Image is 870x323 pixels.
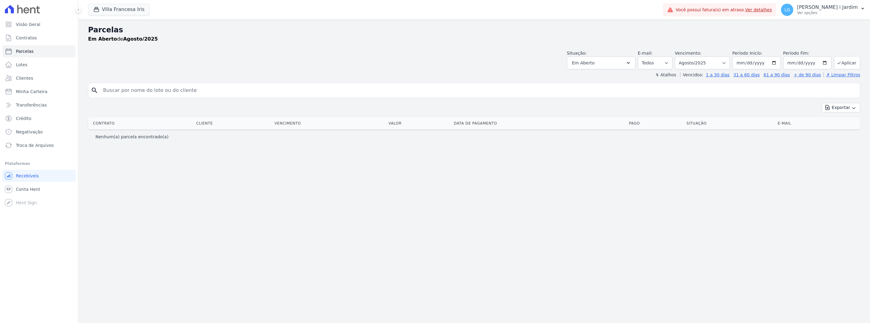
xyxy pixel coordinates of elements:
[16,102,47,108] span: Transferências
[2,32,76,44] a: Contratos
[797,4,858,10] p: [PERSON_NAME] i Jardim
[567,51,587,56] label: Situação:
[5,160,73,167] div: Plataformas
[88,35,158,43] p: de
[638,51,653,56] label: E-mail:
[16,173,39,179] span: Recebíveis
[2,85,76,98] a: Minha Carteira
[16,48,34,54] span: Parcelas
[88,36,117,42] strong: Em Aberto
[680,72,703,77] label: Vencidos:
[16,115,32,122] span: Crédito
[88,24,860,35] h2: Parcelas
[733,72,760,77] a: 31 a 60 dias
[2,72,76,84] a: Clientes
[822,103,860,112] button: Exportar
[572,59,595,67] span: Em Aberto
[99,84,857,96] input: Buscar por nome do lote ou do cliente
[16,21,40,27] span: Visão Geral
[16,62,28,68] span: Lotes
[123,36,158,42] strong: Agosto/2025
[16,129,43,135] span: Negativação
[2,126,76,138] a: Negativação
[732,51,762,56] label: Período Inicío:
[16,75,33,81] span: Clientes
[272,117,386,129] th: Vencimento
[16,35,37,41] span: Contratos
[95,134,169,140] p: Nenhum(a) parcela encontrado(a)
[16,89,47,95] span: Minha Carteira
[88,4,150,15] button: Villa Francesa Iris
[567,56,635,69] button: Em Aberto
[452,117,626,129] th: Data de Pagamento
[834,56,860,69] button: Aplicar
[88,117,194,129] th: Contrato
[2,183,76,195] a: Conta Hent
[2,139,76,151] a: Troca de Arquivos
[2,99,76,111] a: Transferências
[2,45,76,57] a: Parcelas
[386,117,452,129] th: Valor
[2,112,76,125] a: Crédito
[784,8,790,12] span: LG
[797,10,858,15] p: Ver opções
[2,18,76,31] a: Visão Geral
[684,117,775,129] th: Situação
[764,72,790,77] a: 61 a 90 dias
[775,117,842,129] th: E-mail
[745,7,772,12] a: Ver detalhes
[2,170,76,182] a: Recebíveis
[194,117,272,129] th: Cliente
[706,72,730,77] a: 1 a 30 dias
[676,7,772,13] span: Você possui fatura(s) em atraso.
[16,186,40,192] span: Conta Hent
[675,51,701,56] label: Vencimento:
[2,59,76,71] a: Lotes
[776,1,870,18] button: LG [PERSON_NAME] i Jardim Ver opções
[794,72,821,77] a: + de 90 dias
[655,72,676,77] label: ↯ Atalhos
[783,50,831,56] label: Período Fim:
[626,117,684,129] th: Pago
[91,87,98,94] i: search
[16,142,54,148] span: Troca de Arquivos
[824,72,860,77] a: ✗ Limpar Filtros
